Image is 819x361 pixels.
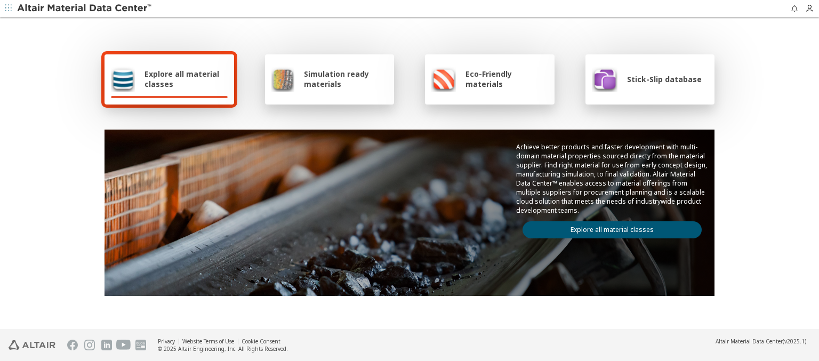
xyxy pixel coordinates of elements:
[716,338,783,345] span: Altair Material Data Center
[523,221,702,238] a: Explore all material classes
[431,66,456,92] img: Eco-Friendly materials
[144,69,228,89] span: Explore all material classes
[271,66,294,92] img: Simulation ready materials
[627,74,702,84] span: Stick-Slip database
[158,338,175,345] a: Privacy
[17,3,153,14] img: Altair Material Data Center
[304,69,388,89] span: Simulation ready materials
[158,345,288,352] div: © 2025 Altair Engineering, Inc. All Rights Reserved.
[465,69,548,89] span: Eco-Friendly materials
[182,338,234,345] a: Website Terms of Use
[716,338,806,345] div: (v2025.1)
[592,66,617,92] img: Stick-Slip database
[242,338,280,345] a: Cookie Consent
[111,66,135,92] img: Explore all material classes
[9,340,55,350] img: Altair Engineering
[516,142,708,215] p: Achieve better products and faster development with multi-domain material properties sourced dire...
